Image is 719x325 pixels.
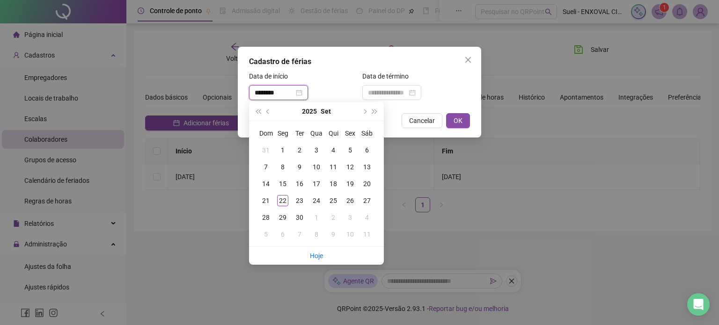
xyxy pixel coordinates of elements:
th: Ter [291,125,308,142]
div: 26 [345,195,356,206]
td: 2025-10-09 [325,226,342,243]
td: 2025-09-26 [342,192,359,209]
td: 2025-09-15 [274,175,291,192]
div: 27 [361,195,373,206]
div: 10 [311,161,322,173]
div: 2 [328,212,339,223]
th: Sex [342,125,359,142]
span: close [464,56,472,64]
th: Qui [325,125,342,142]
label: Data de término [362,71,415,81]
div: 31 [260,144,271,156]
td: 2025-09-28 [257,209,274,226]
td: 2025-09-08 [274,159,291,175]
div: 9 [328,229,339,240]
td: 2025-09-24 [308,192,325,209]
div: 8 [311,229,322,240]
div: 29 [277,212,288,223]
td: 2025-09-09 [291,159,308,175]
td: 2025-09-05 [342,142,359,159]
td: 2025-09-29 [274,209,291,226]
div: 19 [345,178,356,189]
div: 18 [328,178,339,189]
td: 2025-10-04 [359,209,375,226]
td: 2025-09-25 [325,192,342,209]
td: 2025-09-30 [291,209,308,226]
span: OK [454,116,462,126]
td: 2025-09-06 [359,142,375,159]
div: 3 [311,144,322,156]
th: Dom [257,125,274,142]
td: 2025-09-20 [359,175,375,192]
td: 2025-10-02 [325,209,342,226]
td: 2025-10-03 [342,209,359,226]
th: Qua [308,125,325,142]
td: 2025-09-18 [325,175,342,192]
div: 25 [328,195,339,206]
td: 2025-09-16 [291,175,308,192]
div: 11 [328,161,339,173]
div: 13 [361,161,373,173]
div: 15 [277,178,288,189]
button: Cancelar [402,113,442,128]
button: super-next-year [370,102,380,121]
td: 2025-09-14 [257,175,274,192]
div: 23 [294,195,305,206]
div: 4 [361,212,373,223]
div: 30 [294,212,305,223]
th: Sáb [359,125,375,142]
td: 2025-09-21 [257,192,274,209]
button: year panel [302,102,317,121]
td: 2025-09-07 [257,159,274,175]
td: 2025-09-13 [359,159,375,175]
div: 28 [260,212,271,223]
div: 5 [345,144,356,156]
div: 20 [361,178,373,189]
button: next-year [359,102,369,121]
label: Data de início [249,71,294,81]
th: Seg [274,125,291,142]
button: OK [446,113,470,128]
div: 11 [361,229,373,240]
div: 24 [311,195,322,206]
div: 8 [277,161,288,173]
td: 2025-10-05 [257,226,274,243]
td: 2025-09-27 [359,192,375,209]
button: super-prev-year [253,102,263,121]
td: 2025-10-10 [342,226,359,243]
td: 2025-09-10 [308,159,325,175]
td: 2025-09-04 [325,142,342,159]
a: Hoje [310,252,323,260]
div: 9 [294,161,305,173]
div: 3 [345,212,356,223]
button: prev-year [263,102,273,121]
div: Cadastro de férias [249,56,470,67]
td: 2025-09-19 [342,175,359,192]
td: 2025-10-07 [291,226,308,243]
td: 2025-10-08 [308,226,325,243]
div: 22 [277,195,288,206]
button: month panel [321,102,331,121]
div: 1 [311,212,322,223]
td: 2025-09-03 [308,142,325,159]
div: 4 [328,144,339,156]
div: 7 [260,161,271,173]
div: 1 [277,144,288,156]
div: 17 [311,178,322,189]
div: 6 [277,229,288,240]
td: 2025-09-17 [308,175,325,192]
td: 2025-09-02 [291,142,308,159]
div: 14 [260,178,271,189]
td: 2025-10-11 [359,226,375,243]
td: 2025-08-31 [257,142,274,159]
div: 21 [260,195,271,206]
td: 2025-09-01 [274,142,291,159]
div: 2 [294,144,305,156]
div: 10 [345,229,356,240]
td: 2025-09-23 [291,192,308,209]
td: 2025-09-22 [274,192,291,209]
div: 5 [260,229,271,240]
td: 2025-10-01 [308,209,325,226]
span: Cancelar [409,116,435,126]
div: Open Intercom Messenger [687,293,710,316]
